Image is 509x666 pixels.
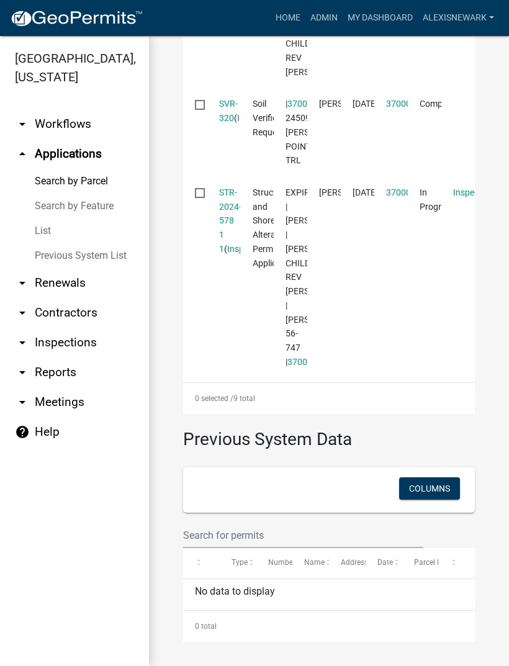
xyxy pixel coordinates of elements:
[399,477,460,500] button: Columns
[15,425,30,439] i: help
[366,548,402,578] datatable-header-cell: Date
[219,99,238,123] a: SVR-320
[386,99,456,109] a: 37000280151035
[237,113,282,123] a: Inspections
[15,335,30,350] i: arrow_drop_down
[195,394,233,403] span: 0 selected /
[341,558,368,567] span: Address
[286,99,359,165] span: | 37000280151012 | 24509 MATSON POINT TRL
[329,548,366,578] datatable-header-cell: Address
[219,97,229,125] div: ( )
[305,6,343,30] a: Admin
[418,6,499,30] a: alexisnewark
[15,395,30,410] i: arrow_drop_down
[353,99,378,109] span: 08/26/2024
[287,357,357,367] a: 37000280151012
[287,99,357,109] a: 37000280151012
[271,6,305,30] a: Home
[227,244,272,254] a: Inspections
[420,99,461,109] span: Completed
[253,99,297,137] span: Soil Verification Request
[319,187,385,197] span: Johan Joubert
[377,558,393,567] span: Date
[15,276,30,290] i: arrow_drop_down
[286,187,357,367] span: EXPIRED | Elizabeth Plaster | FISHER CHILDRENS REV LIV TST | Lida 56-747 | 37000280151012
[353,187,378,197] span: 08/12/2024
[183,611,475,642] div: 0 total
[15,365,30,380] i: arrow_drop_down
[420,187,454,212] span: In Progress
[343,6,418,30] a: My Dashboard
[386,187,456,197] a: 37000280151012
[183,414,475,452] h3: Previous System Data
[183,579,475,610] div: No data to display
[183,523,423,548] input: Search for permits
[219,186,229,256] div: ( )
[219,187,241,254] a: STR-2024-578 1 1
[15,146,30,161] i: arrow_drop_up
[319,99,385,109] span: Scott M Ellingson
[292,548,329,578] datatable-header-cell: Name
[15,117,30,132] i: arrow_drop_down
[232,558,248,567] span: Type
[453,187,493,197] a: Inspection
[268,558,295,567] span: Number
[402,548,439,578] datatable-header-cell: Parcel Number
[220,548,256,578] datatable-header-cell: Type
[183,383,475,414] div: 9 total
[256,548,293,578] datatable-header-cell: Number
[414,558,464,567] span: Parcel Number
[304,558,325,567] span: Name
[15,305,30,320] i: arrow_drop_down
[253,187,296,268] span: Structure and Shoreland Alteration Permit Application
